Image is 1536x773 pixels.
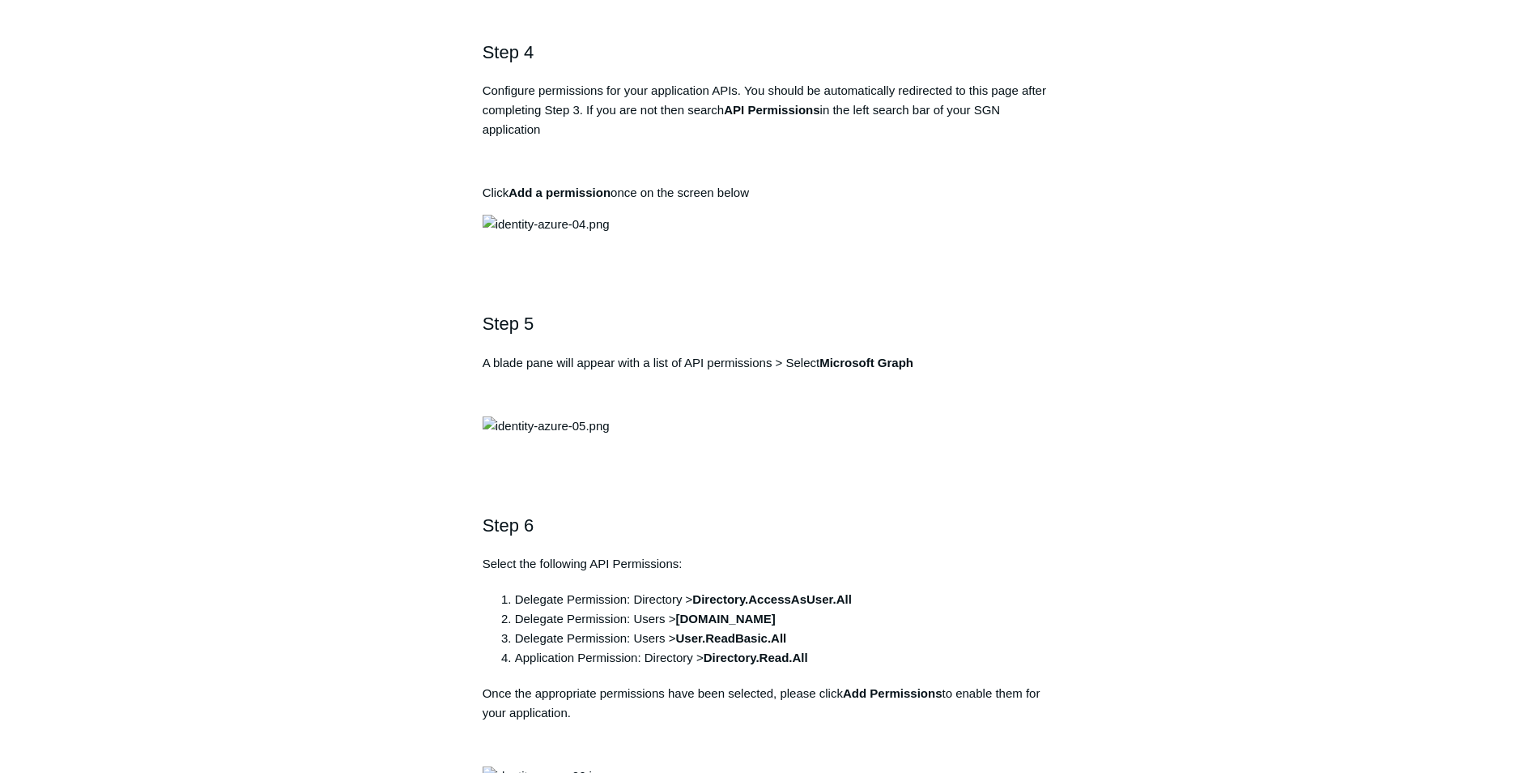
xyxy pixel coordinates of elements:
li: Application Permission: Directory > [515,648,1054,668]
li: Delegate Permission: Users > [515,609,1054,629]
strong: Directory.AccessAsUser.All [692,592,852,606]
p: Configure permissions for your application APIs. You should be automatically redirected to this p... [483,81,1054,139]
p: Once the appropriate permissions have been selected, please click to enable them for your applica... [483,684,1054,723]
li: Delegate Permission: Users > [515,629,1054,648]
h2: Step 6 [483,511,1054,540]
strong: API Permissions [724,103,819,117]
strong: [DOMAIN_NAME] [676,612,776,626]
img: identity-azure-05.png [483,416,610,436]
p: Select the following API Permissions: [483,554,1054,574]
li: Delegate Permission: Directory > [515,590,1054,609]
h2: Step 5 [483,310,1054,338]
p: Click once on the screen below [483,183,1054,203]
strong: Microsoft Graph [819,356,913,369]
strong: Add Permissions [843,686,942,700]
p: A blade pane will appear with a list of API permissions > Select [483,353,1054,373]
h2: Step 4 [483,38,1054,66]
strong: Directory.Read.All [704,651,808,664]
strong: Add a permission [508,186,611,199]
strong: User.ReadBasic.All [676,631,787,645]
img: identity-azure-04.png [483,215,610,234]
